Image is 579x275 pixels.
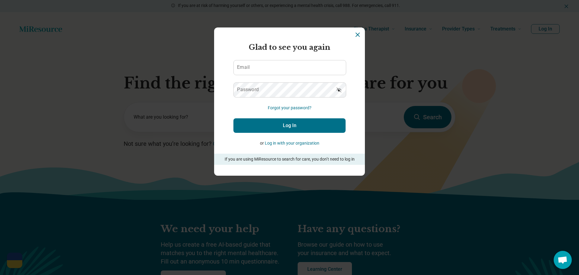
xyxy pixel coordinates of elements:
p: or [233,140,346,146]
p: If you are using MiResource to search for care, you don’t need to log in [223,156,356,162]
section: Login Dialog [214,27,365,176]
button: Dismiss [354,31,361,38]
label: Email [237,65,250,70]
button: Log in with your organization [265,140,319,146]
button: Log In [233,118,346,133]
label: Password [237,87,259,92]
button: Show password [332,82,346,97]
h2: Glad to see you again [233,42,346,53]
button: Forgot your password? [268,105,312,111]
